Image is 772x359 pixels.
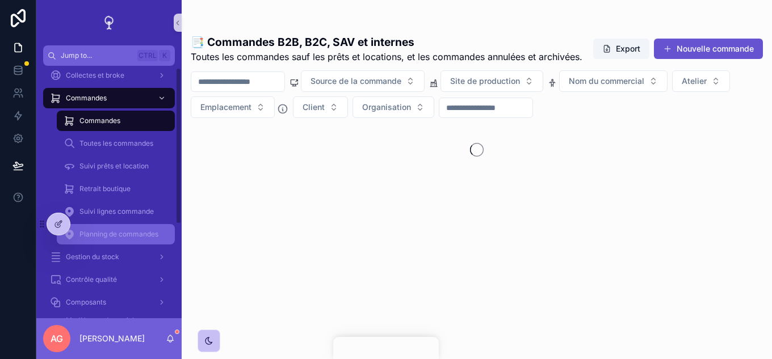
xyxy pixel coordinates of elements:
[51,332,63,345] span: AG
[57,111,175,131] a: Commandes
[440,70,543,92] button: Select Button
[672,70,730,92] button: Select Button
[191,96,275,118] button: Select Button
[57,179,175,199] a: Retrait boutique
[43,247,175,267] a: Gestion du stock
[654,39,763,59] button: Nouvelle commande
[61,51,133,60] span: Jump to...
[200,102,251,113] span: Emplacement
[559,70,668,92] button: Select Button
[43,292,175,312] a: Composants
[57,133,175,154] a: Toutes les commandes
[311,75,401,87] span: Source de la commande
[66,252,119,261] span: Gestion du stock
[66,275,117,284] span: Contrôle qualité
[79,207,154,216] span: Suivi lignes commande
[137,50,158,61] span: Ctrl
[43,45,175,66] button: Jump to...CtrlK
[66,298,106,307] span: Composants
[450,75,520,87] span: Site de production
[79,116,120,125] span: Commandes
[569,75,644,87] span: Nom du commercial
[43,65,175,86] a: Collectes et broke
[79,230,158,239] span: Planning de commandes
[293,96,348,118] button: Select Button
[303,102,325,113] span: Client
[79,139,153,148] span: Toutes les commandes
[66,316,149,334] span: Modèles, codes articles et prix
[79,184,131,193] span: Retrait boutique
[57,156,175,176] a: Suivi prêts et location
[682,75,707,87] span: Atelier
[191,50,582,64] span: Toutes les commandes sauf les prêts et locations, et les commandes annulées et archivées.
[79,162,149,171] span: Suivi prêts et location
[160,51,169,60] span: K
[43,269,175,290] a: Contrôle qualité
[66,71,124,80] span: Collectes et broke
[57,201,175,222] a: Suivi lignes commande
[79,333,145,344] p: [PERSON_NAME]
[43,315,175,335] a: Modèles, codes articles et prix
[100,14,118,32] img: App logo
[593,39,649,59] button: Export
[191,34,582,50] h1: 📑 Commandes B2B, B2C, SAV et internes
[57,224,175,244] a: Planning de commandes
[362,102,411,113] span: Organisation
[301,70,425,92] button: Select Button
[43,88,175,108] a: Commandes
[36,66,182,318] div: scrollable content
[353,96,434,118] button: Select Button
[66,94,107,103] span: Commandes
